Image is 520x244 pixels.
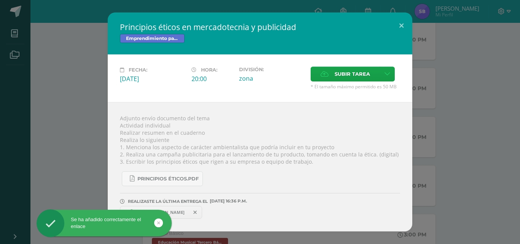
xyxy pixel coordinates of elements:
span: Remover entrega [189,208,202,217]
span: Emprendimiento para la Productividad [120,34,185,43]
button: Close (Esc) [391,13,412,38]
label: División: [239,67,305,72]
div: zona [239,74,305,83]
a: Principios éticos.pdf [122,171,203,186]
span: * El tamaño máximo permitido es 50 MB [311,83,400,90]
div: Adjunto envío documento del tema Actividad individual Realizar resumen en el cuaderno Realiza lo ... [108,102,412,231]
div: Se ha añadido correctamente el enlace [37,216,172,230]
span: [URL][DOMAIN_NAME] [133,209,188,215]
span: Principios éticos.pdf [137,176,199,182]
div: 20:00 [191,75,233,83]
a: https://www.canva.com/design/DAGymM82_P8/lrIjh5cP_xRTUstWvnyH5w/edit?utm_content=DAGymM82_P8&utm_... [120,206,202,219]
span: Fecha: [129,67,147,73]
div: [DATE] [120,75,185,83]
span: Subir tarea [335,67,370,81]
span: REALIZASTE LA ÚLTIMA ENTREGA EL [128,199,208,204]
h2: Principios éticos en mercadotecnia y publicidad [120,22,400,32]
span: Hora: [201,67,217,73]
